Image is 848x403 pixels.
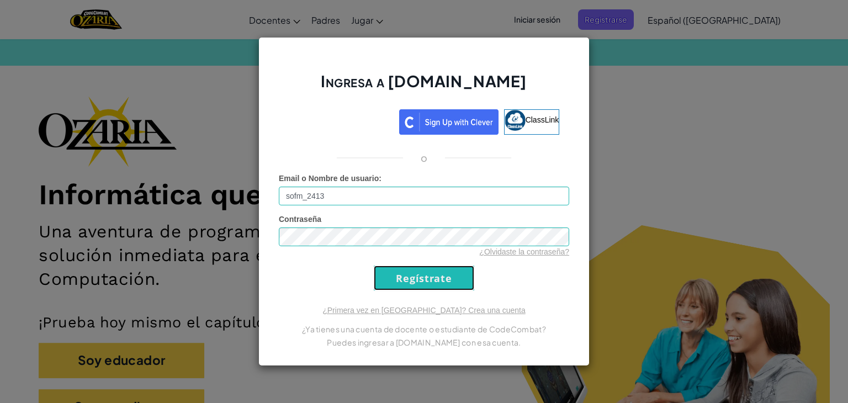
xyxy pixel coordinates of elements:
img: clever_sso_button@2x.png [399,109,499,135]
a: ¿Primera vez en [GEOGRAPHIC_DATA]? Crea una cuenta [322,306,526,315]
iframe: Botón de Acceder con Google [283,108,399,132]
p: Puedes ingresar a [DOMAIN_NAME] con esa cuenta. [279,336,569,349]
span: Contraseña [279,215,321,224]
img: classlink-logo-small.png [505,110,526,131]
p: ¿Ya tienes una cuenta de docente o estudiante de CodeCombat? [279,322,569,336]
h2: Ingresa a [DOMAIN_NAME] [279,71,569,103]
input: Regístrate [374,266,474,290]
span: Email o Nombre de usuario [279,174,379,183]
label: : [279,173,381,184]
a: ¿Olvidaste la contraseña? [479,247,569,256]
span: ClassLink [526,115,559,124]
p: o [421,151,427,165]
